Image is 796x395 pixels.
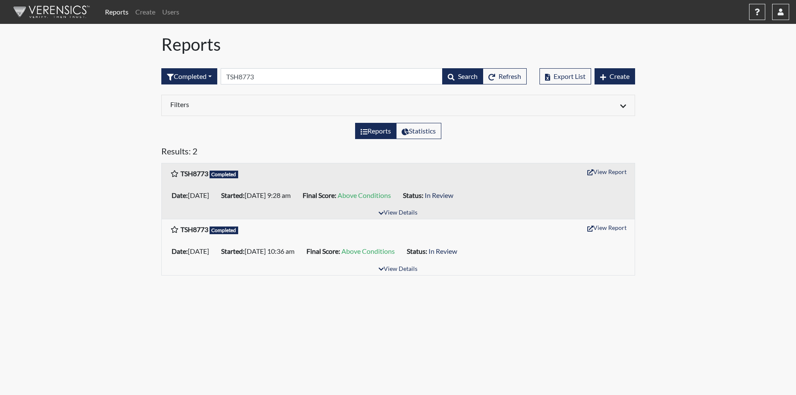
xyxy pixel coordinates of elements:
b: Started: [221,247,245,255]
b: Date: [172,247,188,255]
h5: Results: 2 [161,146,635,160]
b: Final Score: [303,191,336,199]
button: Refresh [483,68,527,84]
button: View Report [583,165,630,178]
li: [DATE] [168,244,218,258]
b: TSH8773 [181,225,208,233]
a: Users [159,3,183,20]
input: Search by Registration ID, Interview Number, or Investigation Name. [221,68,443,84]
li: [DATE] 10:36 am [218,244,303,258]
button: View Details [375,264,421,275]
b: Status: [407,247,427,255]
li: [DATE] [168,189,218,202]
span: Refresh [499,72,521,80]
div: Click to expand/collapse filters [164,100,633,110]
span: Create [609,72,630,80]
label: View the list of reports [355,123,397,139]
a: Reports [102,3,132,20]
button: View Details [375,207,421,219]
span: Completed [210,171,239,178]
h6: Filters [170,100,392,108]
b: TSH8773 [181,169,208,177]
li: [DATE] 9:28 am [218,189,299,202]
button: View Report [583,221,630,234]
label: View statistics about completed interviews [396,123,441,139]
a: Create [132,3,159,20]
button: Create [595,68,635,84]
b: Status: [403,191,423,199]
h1: Reports [161,34,635,55]
span: Search [458,72,478,80]
span: Above Conditions [341,247,395,255]
div: Filter by interview status [161,68,217,84]
span: In Review [425,191,453,199]
button: Search [442,68,483,84]
button: Export List [539,68,591,84]
b: Final Score: [306,247,340,255]
span: Above Conditions [338,191,391,199]
span: Completed [210,227,239,234]
button: Completed [161,68,217,84]
span: In Review [429,247,457,255]
b: Started: [221,191,245,199]
b: Date: [172,191,188,199]
span: Export List [554,72,586,80]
